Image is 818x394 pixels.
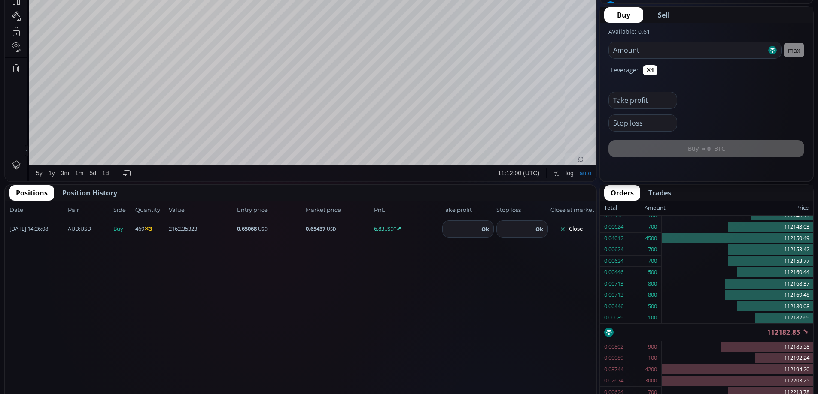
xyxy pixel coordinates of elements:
[611,66,638,75] label: Leverage:
[9,206,65,214] span: Date
[604,256,623,267] div: 0.00624
[68,206,111,214] span: Pair
[648,221,657,232] div: 700
[648,312,657,323] div: 100
[645,7,683,23] button: Sell
[783,3,801,11] b: 1.10%
[604,341,623,352] div: 0.00802
[648,278,657,289] div: 800
[135,206,166,214] span: Quantity
[666,202,809,214] div: Price
[88,20,95,27] div: Market open
[645,364,657,375] div: 4200
[604,301,623,312] div: 0.00446
[662,341,813,353] div: 112185.58
[479,224,492,234] button: Ok
[572,340,589,356] div: Toggle Auto Scale
[107,21,134,27] div: 110730.87
[604,7,643,23] button: Buy
[135,225,166,233] span: 469
[604,312,623,323] div: 0.00089
[68,225,79,232] b: AUD
[62,188,117,198] span: Position History
[68,225,91,233] span: :USD
[235,21,283,27] div: +1451.98 (+1.31%)
[604,364,623,375] div: 0.03744
[611,188,634,198] span: Orders
[237,225,257,232] b: 0.65068
[604,375,623,386] div: 0.02674
[207,21,233,27] div: 112182.85
[70,345,78,352] div: 1m
[16,188,48,198] span: Positions
[258,226,268,232] small: USD
[662,289,813,301] div: 112169.48
[550,222,592,236] button: Close
[9,185,54,201] button: Positions
[169,225,234,233] span: 2162.35323
[604,233,623,244] div: 0.04012
[50,31,67,37] div: 6.932K
[662,364,813,376] div: 112194.20
[711,2,727,11] b: 23.95
[116,5,140,12] div: Compare
[493,345,534,352] span: 11:12:00 (UTC)
[620,3,637,11] b: DASH
[306,225,325,232] b: 0.65437
[662,312,813,323] div: 112182.69
[102,21,107,27] div: O
[136,21,140,27] div: H
[662,278,813,290] div: 112168.37
[608,27,650,36] label: Available: 0.61
[658,10,670,20] span: Sell
[73,5,77,12] div: D
[604,221,623,232] div: 0.00624
[384,226,396,232] small: USDT
[648,301,657,312] div: 500
[604,202,645,214] div: Total
[97,345,104,352] div: 1d
[648,256,657,267] div: 700
[327,226,336,232] small: USD
[173,21,199,27] div: 110435.75
[169,206,234,214] span: Value
[496,206,548,214] span: Stop loss
[662,221,813,233] div: 112143.03
[306,206,371,214] span: Market price
[144,225,152,232] b: ✕3
[28,31,46,37] div: Volume
[160,5,186,12] div: Indicators
[645,375,657,386] div: 3000
[533,224,546,234] button: Ok
[31,345,37,352] div: 5y
[115,340,129,356] div: Go to
[140,21,167,27] div: 112999.00
[113,206,133,214] span: Side
[56,345,64,352] div: 3m
[545,340,557,356] div: Toggle Percentage
[557,340,572,356] div: Toggle Log Scale
[8,114,15,123] div: 
[662,256,813,267] div: 112153.77
[604,289,623,301] div: 0.00713
[55,20,81,27] div: Bitcoin
[374,206,440,214] span: PnL
[662,210,813,222] div: 112140.17
[604,267,623,278] div: 0.00446
[662,233,813,244] div: 112150.49
[642,185,678,201] button: Trades
[604,278,623,289] div: 0.00713
[648,188,671,198] span: Trades
[620,2,654,11] span: :USDT
[648,267,657,278] div: 500
[662,301,813,313] div: 112180.08
[662,244,813,256] div: 112153.42
[662,267,813,278] div: 112160.44
[648,341,657,352] div: 900
[20,320,24,331] div: Hide Drawings Toolbar
[604,352,623,364] div: 0.00089
[617,10,630,20] span: Buy
[600,324,813,341] div: 112182.85
[575,345,586,352] div: auto
[113,225,133,233] span: Buy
